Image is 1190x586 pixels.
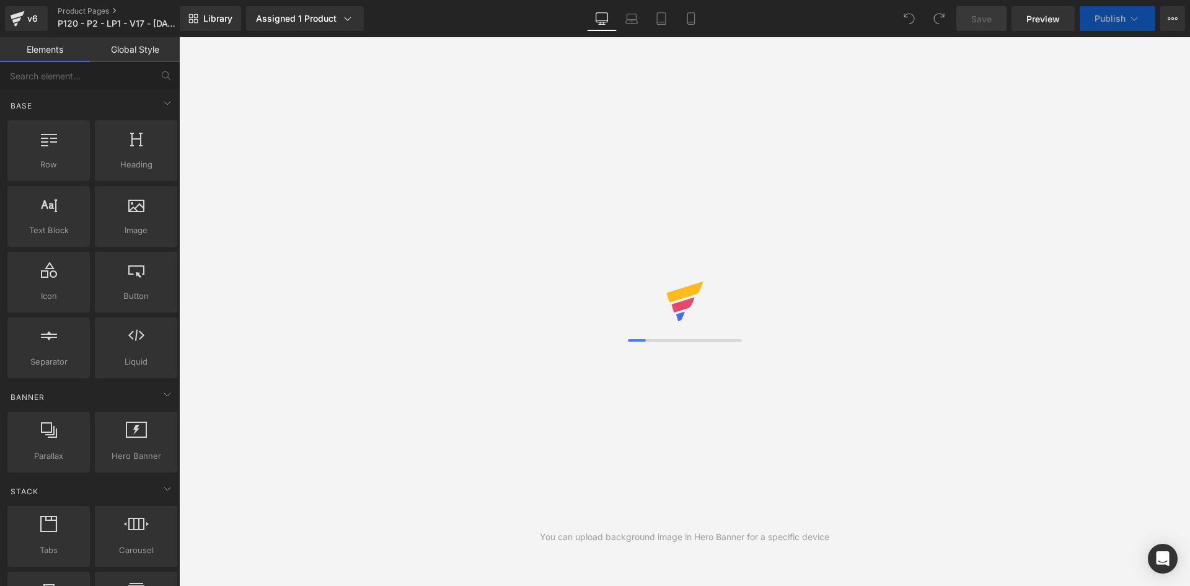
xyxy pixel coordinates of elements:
span: P120 - P2 - LP1 - V17 - [DATE] [58,19,176,29]
span: Preview [1026,12,1060,25]
div: You can upload background image in Hero Banner for a specific device [540,530,829,544]
a: Global Style [90,37,180,62]
span: Library [203,13,232,24]
span: Parallax [11,450,86,463]
div: Open Intercom Messenger [1148,544,1178,574]
span: Row [11,158,86,171]
span: Image [99,224,174,237]
a: Product Pages [58,6,200,16]
span: Save [971,12,992,25]
span: Separator [11,355,86,368]
a: Mobile [676,6,706,31]
span: Stack [9,486,40,497]
span: Text Block [11,224,86,237]
span: Banner [9,391,46,403]
div: v6 [25,11,40,27]
a: New Library [180,6,241,31]
button: Redo [927,6,951,31]
a: Tablet [646,6,676,31]
span: Tabs [11,544,86,557]
span: Liquid [99,355,174,368]
button: Publish [1080,6,1155,31]
button: More [1160,6,1185,31]
a: Laptop [617,6,646,31]
button: Undo [897,6,922,31]
span: Hero Banner [99,450,174,463]
span: Carousel [99,544,174,557]
span: Publish [1095,14,1126,24]
a: Preview [1011,6,1075,31]
span: Icon [11,290,86,303]
span: Button [99,290,174,303]
span: Heading [99,158,174,171]
a: Desktop [587,6,617,31]
div: Assigned 1 Product [256,12,354,25]
span: Base [9,100,33,112]
a: v6 [5,6,48,31]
